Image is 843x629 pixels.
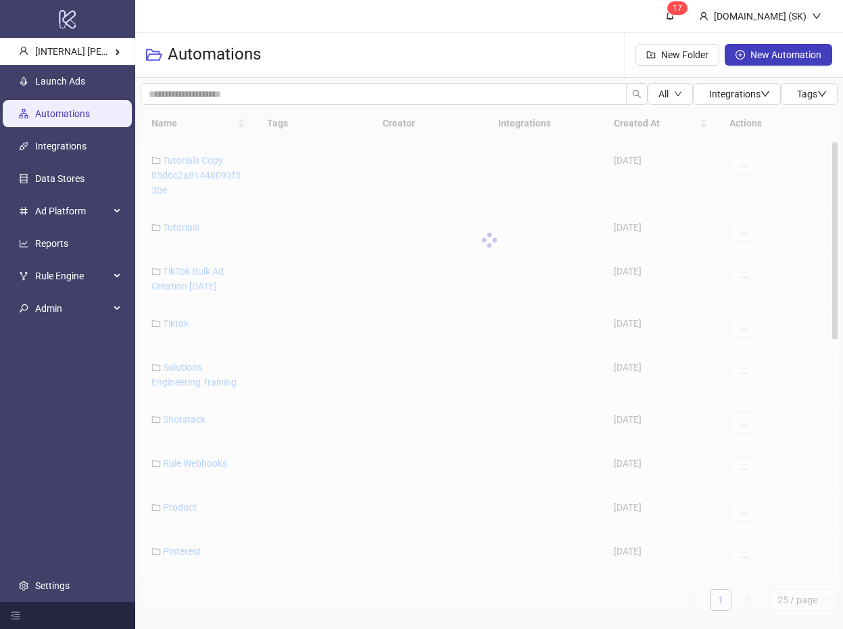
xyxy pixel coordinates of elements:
[658,89,669,99] span: All
[632,89,642,99] span: search
[35,580,70,591] a: Settings
[699,11,708,21] span: user
[646,50,656,60] span: folder-add
[35,46,189,57] span: [INTERNAL] [PERSON_NAME] Kitchn
[781,83,838,105] button: Tagsdown
[693,83,781,105] button: Integrationsdown
[11,611,20,620] span: menu-fold
[35,76,85,87] a: Launch Ads
[35,295,110,322] span: Admin
[19,271,28,281] span: fork
[168,44,261,66] h3: Automations
[736,50,745,60] span: plus-circle
[750,49,821,60] span: New Automation
[725,44,832,66] button: New Automation
[661,49,708,60] span: New Folder
[35,173,85,184] a: Data Stores
[709,89,770,99] span: Integrations
[667,1,688,15] sup: 17
[19,206,28,216] span: number
[35,108,90,119] a: Automations
[146,47,162,63] span: folder-open
[19,47,28,56] span: user
[674,90,682,98] span: down
[35,197,110,225] span: Ad Platform
[761,89,770,99] span: down
[635,44,719,66] button: New Folder
[648,83,693,105] button: Alldown
[812,11,821,21] span: down
[35,238,68,249] a: Reports
[35,262,110,289] span: Rule Engine
[708,9,812,24] div: [DOMAIN_NAME] (SK)
[665,11,675,20] span: bell
[35,141,87,152] a: Integrations
[19,304,28,313] span: key
[677,3,682,13] span: 7
[797,89,827,99] span: Tags
[673,3,677,13] span: 1
[817,89,827,99] span: down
